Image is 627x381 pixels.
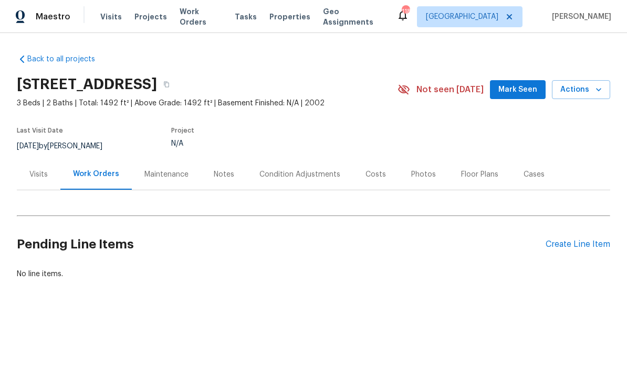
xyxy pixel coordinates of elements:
[17,127,63,134] span: Last Visit Date
[157,75,176,94] button: Copy Address
[552,80,610,100] button: Actions
[402,6,409,17] div: 118
[411,169,436,180] div: Photos
[73,169,119,179] div: Work Orders
[546,240,610,249] div: Create Line Item
[498,83,537,96] span: Mark Seen
[180,6,222,27] span: Work Orders
[269,12,310,22] span: Properties
[36,12,70,22] span: Maestro
[416,84,484,95] span: Not seen [DATE]
[548,12,611,22] span: [PERSON_NAME]
[17,269,610,279] div: No line items.
[29,169,48,180] div: Visits
[100,12,122,22] span: Visits
[426,12,498,22] span: [GEOGRAPHIC_DATA]
[490,80,546,100] button: Mark Seen
[17,79,157,90] h2: [STREET_ADDRESS]
[365,169,386,180] div: Costs
[171,140,373,147] div: N/A
[17,98,398,108] span: 3 Beds | 2 Baths | Total: 1492 ft² | Above Grade: 1492 ft² | Basement Finished: N/A | 2002
[524,169,545,180] div: Cases
[144,169,189,180] div: Maintenance
[461,169,498,180] div: Floor Plans
[214,169,234,180] div: Notes
[323,6,384,27] span: Geo Assignments
[17,54,118,64] a: Back to all projects
[17,220,546,269] h2: Pending Line Items
[259,169,340,180] div: Condition Adjustments
[17,140,115,153] div: by [PERSON_NAME]
[560,83,602,96] span: Actions
[17,143,39,150] span: [DATE]
[134,12,167,22] span: Projects
[235,13,257,20] span: Tasks
[171,127,194,134] span: Project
